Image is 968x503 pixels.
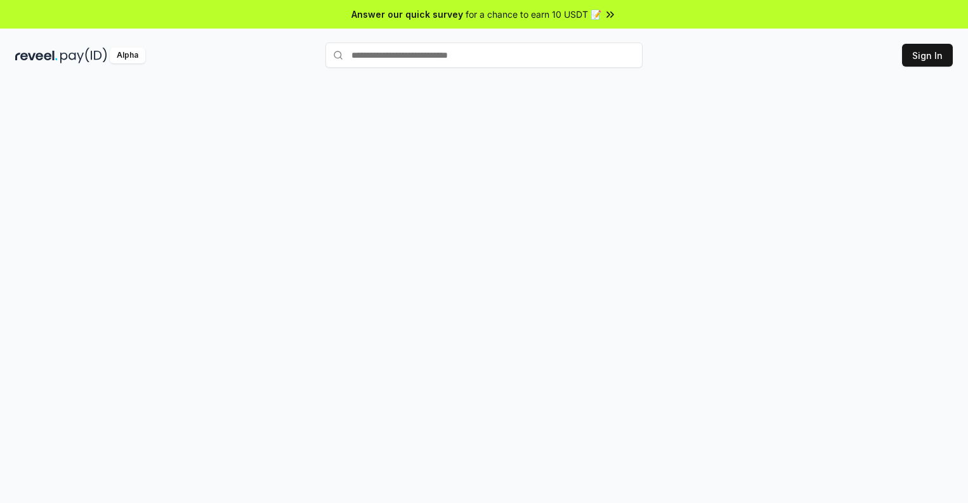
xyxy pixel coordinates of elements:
[466,8,601,21] span: for a chance to earn 10 USDT 📝
[351,8,463,21] span: Answer our quick survey
[902,44,953,67] button: Sign In
[110,48,145,63] div: Alpha
[15,48,58,63] img: reveel_dark
[60,48,107,63] img: pay_id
